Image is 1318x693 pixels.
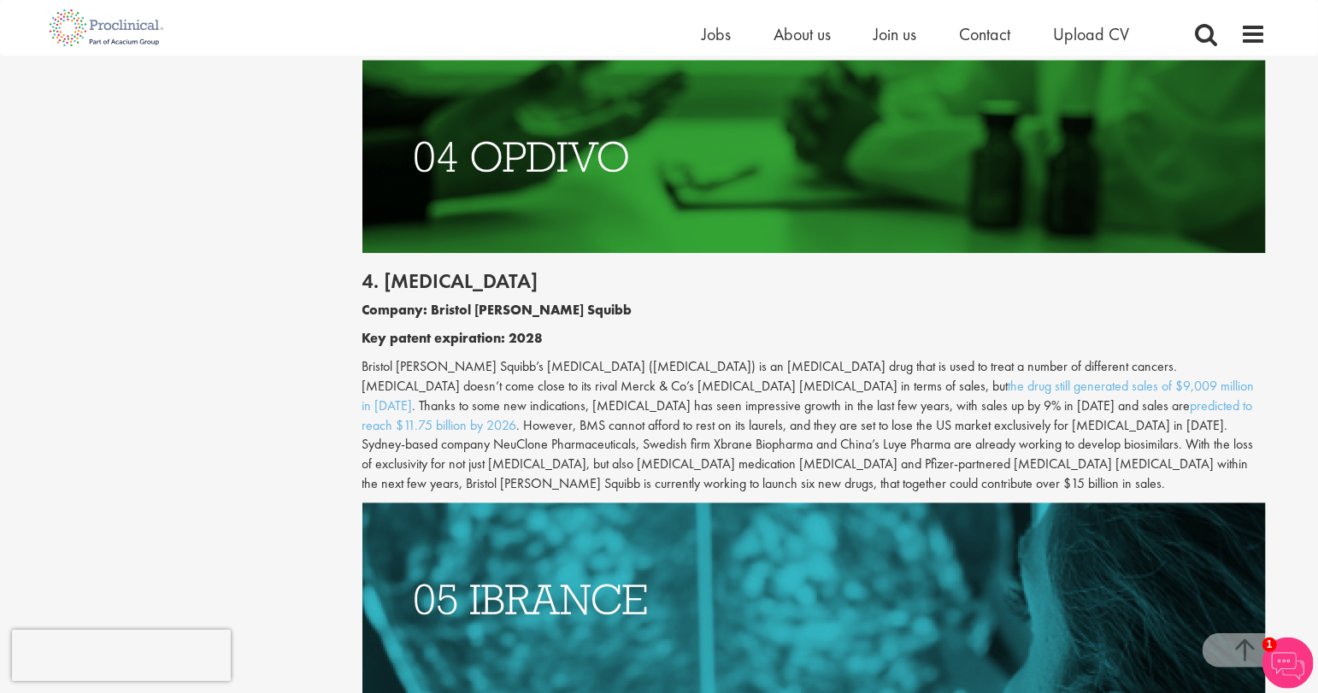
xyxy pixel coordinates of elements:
[362,329,544,347] b: Key patent expiration: 2028
[362,357,1267,494] p: Bristol [PERSON_NAME] Squibb’s [MEDICAL_DATA] ([MEDICAL_DATA]) is an [MEDICAL_DATA] drug that is ...
[362,301,633,319] b: Company: Bristol [PERSON_NAME] Squibb
[362,396,1253,434] a: predicted to reach $11.75 billion by 2026
[702,23,731,45] a: Jobs
[774,23,831,45] a: About us
[362,60,1267,253] img: Drugs with patents due to expire Opdivo
[874,23,916,45] a: Join us
[1262,637,1277,652] span: 1
[959,23,1010,45] a: Contact
[12,630,231,681] iframe: reCAPTCHA
[362,270,1267,292] h2: 4. [MEDICAL_DATA]
[1262,637,1314,689] img: Chatbot
[1053,23,1129,45] a: Upload CV
[362,377,1255,414] a: the drug still generated sales of $9,009 million in [DATE]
